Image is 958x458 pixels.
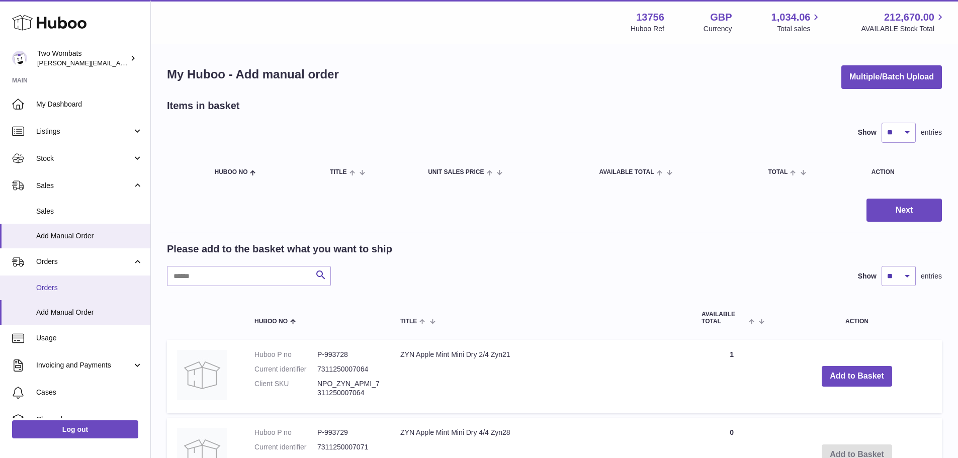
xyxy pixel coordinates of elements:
span: 1,034.06 [771,11,811,24]
span: Add Manual Order [36,231,143,241]
span: AVAILABLE Stock Total [861,24,946,34]
div: Two Wombats [37,49,128,68]
span: Add Manual Order [36,308,143,317]
span: [PERSON_NAME][EMAIL_ADDRESS][PERSON_NAME][DOMAIN_NAME] [37,59,255,67]
button: Next [866,199,942,222]
strong: GBP [710,11,732,24]
span: entries [921,271,942,281]
span: Listings [36,127,132,136]
dt: Current identifier [254,442,317,452]
span: Total [768,169,788,175]
span: My Dashboard [36,100,143,109]
td: ZYN Apple Mint Mini Dry 2/4 Zyn21 [390,340,691,413]
span: AVAILABLE Total [702,311,746,324]
span: Sales [36,207,143,216]
span: Huboo no [214,169,247,175]
span: Usage [36,333,143,343]
img: adam.randall@twowombats.com [12,51,27,66]
span: Orders [36,257,132,266]
label: Show [858,271,877,281]
div: Action [872,169,932,175]
a: 1,034.06 Total sales [771,11,822,34]
div: Huboo Ref [631,24,664,34]
strong: 13756 [636,11,664,24]
span: Stock [36,154,132,163]
span: Unit Sales Price [428,169,484,175]
img: ZYN Apple Mint Mini Dry 2/4 Zyn21 [177,350,227,400]
span: Title [400,318,417,325]
h2: Please add to the basket what you want to ship [167,242,392,256]
span: Huboo no [254,318,288,325]
label: Show [858,128,877,137]
dd: NPO_ZYN_APMI_7311250007064 [317,379,380,398]
span: AVAILABLE Total [599,169,654,175]
dd: P-993729 [317,428,380,437]
dt: Current identifier [254,364,317,374]
a: Log out [12,420,138,438]
button: Add to Basket [822,366,892,387]
span: entries [921,128,942,137]
h2: Items in basket [167,99,240,113]
span: 212,670.00 [884,11,934,24]
span: Channels [36,415,143,424]
button: Multiple/Batch Upload [841,65,942,89]
span: Orders [36,283,143,293]
dt: Huboo P no [254,350,317,359]
dd: P-993728 [317,350,380,359]
h1: My Huboo - Add manual order [167,66,339,82]
dd: 7311250007064 [317,364,380,374]
span: Title [330,169,346,175]
span: Invoicing and Payments [36,360,132,370]
dt: Client SKU [254,379,317,398]
td: 1 [691,340,772,413]
dt: Huboo P no [254,428,317,437]
a: 212,670.00 AVAILABLE Stock Total [861,11,946,34]
span: Sales [36,181,132,191]
th: Action [772,301,942,334]
dd: 7311250007071 [317,442,380,452]
span: Cases [36,388,143,397]
div: Currency [704,24,732,34]
span: Total sales [777,24,822,34]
